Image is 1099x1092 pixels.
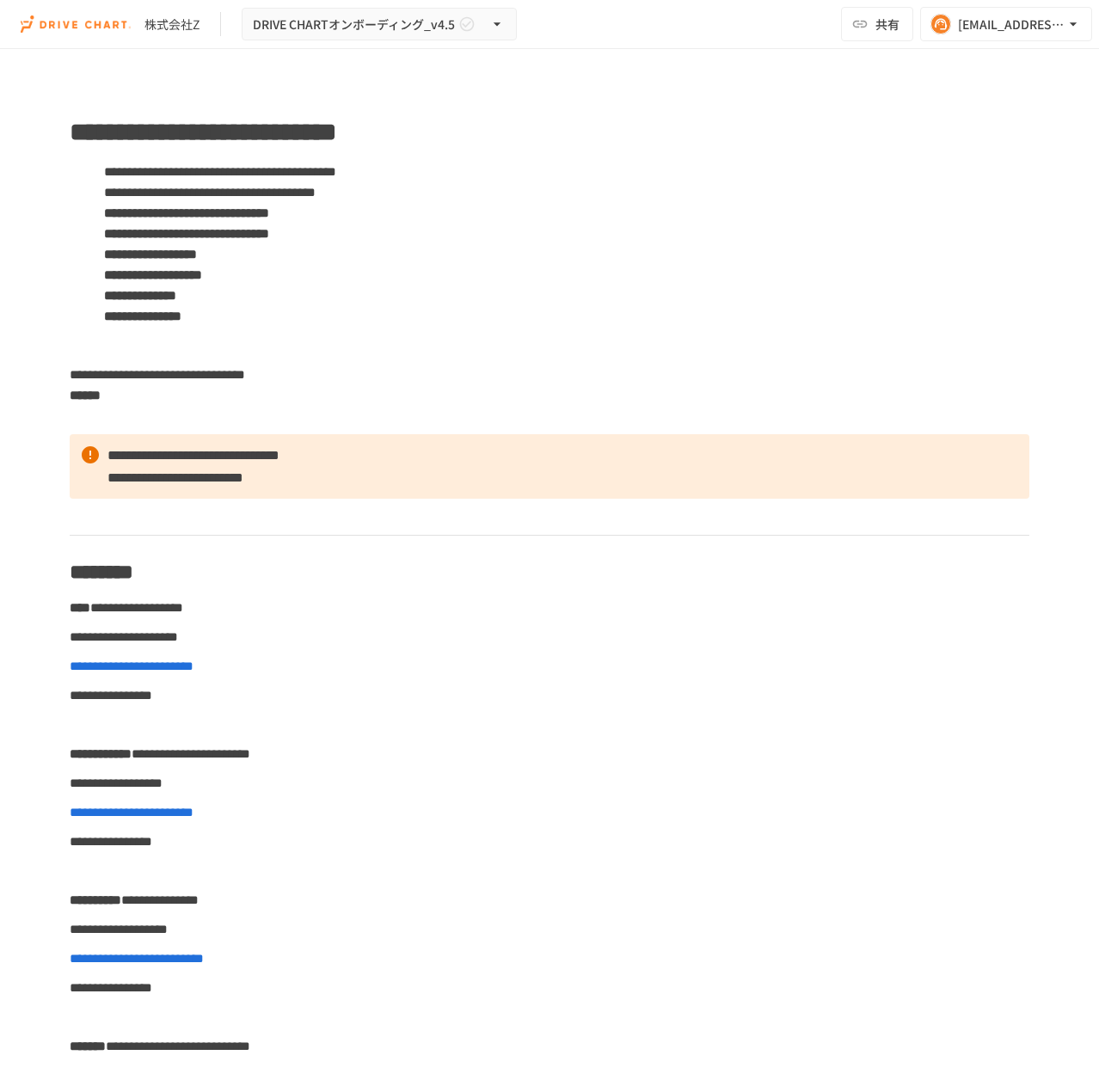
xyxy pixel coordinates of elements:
[875,15,899,34] span: 共有
[841,7,913,41] button: 共有
[21,10,131,38] img: i9VDDS9JuLRLX3JIUyK59LcYp6Y9cayLPHs4hOxMB9W
[958,14,1065,35] div: [EMAIL_ADDRESS][DOMAIN_NAME]
[920,7,1092,41] button: [EMAIL_ADDRESS][DOMAIN_NAME]
[242,8,517,41] button: DRIVE CHARTオンボーディング_v4.5
[144,15,200,34] div: 株式会社Z
[253,14,455,35] span: DRIVE CHARTオンボーディング_v4.5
